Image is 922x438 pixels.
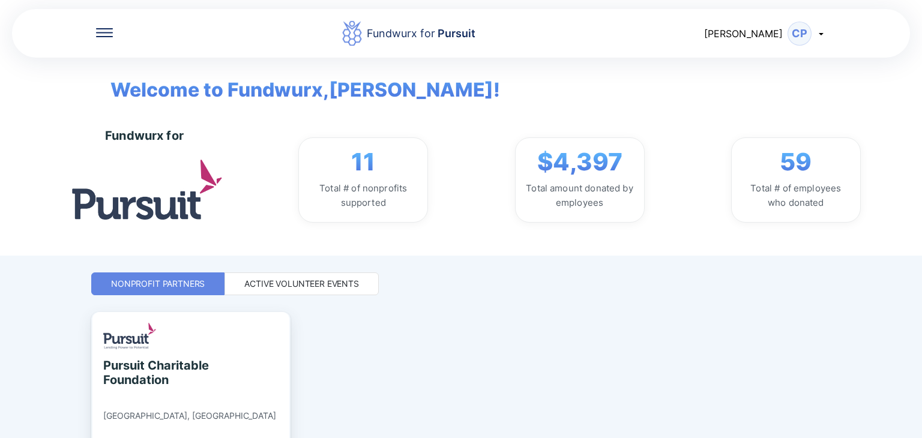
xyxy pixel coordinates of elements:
[103,410,276,421] div: [GEOGRAPHIC_DATA], [GEOGRAPHIC_DATA]
[435,27,475,40] span: Pursuit
[525,181,634,210] div: Total amount donated by employees
[111,278,205,290] div: Nonprofit Partners
[105,128,184,143] div: Fundwurx for
[537,148,622,176] span: $4,397
[309,181,418,210] div: Total # of nonprofits supported
[103,358,213,387] div: Pursuit Charitable Foundation
[72,160,222,219] img: logo.jpg
[244,278,359,290] div: Active Volunteer Events
[92,58,500,104] span: Welcome to Fundwurx, [PERSON_NAME] !
[780,148,812,176] span: 59
[367,25,475,42] div: Fundwurx for
[351,148,375,176] span: 11
[704,28,783,40] span: [PERSON_NAME]
[788,22,812,46] div: CP
[741,181,851,210] div: Total # of employees who donated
